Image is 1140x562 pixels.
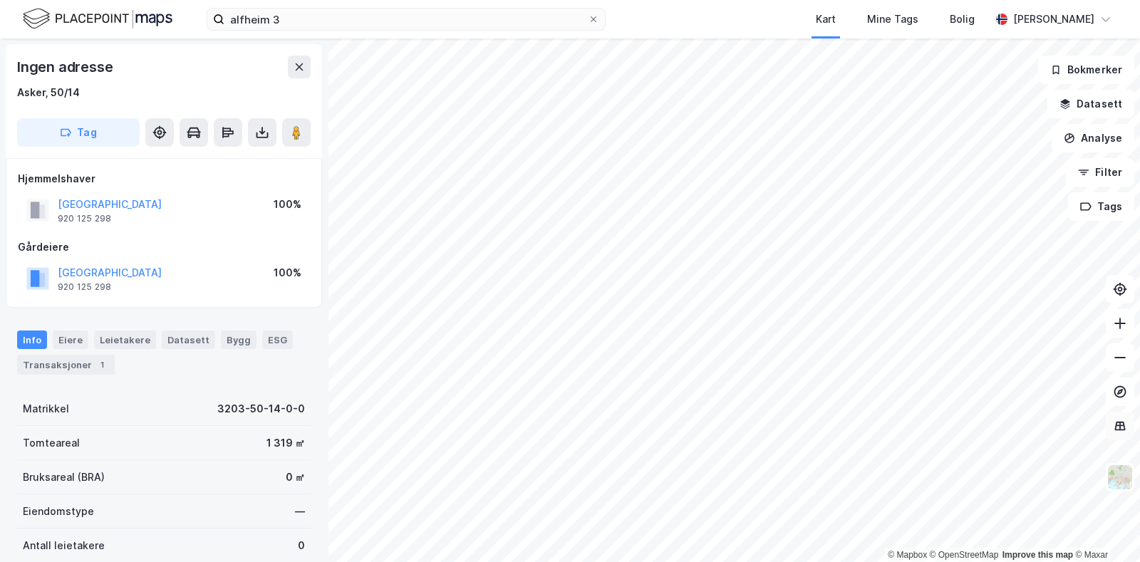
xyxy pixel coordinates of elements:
button: Tags [1068,192,1134,221]
div: Tomteareal [23,434,80,452]
div: — [295,503,305,520]
div: [PERSON_NAME] [1013,11,1094,28]
div: 1 319 ㎡ [266,434,305,452]
iframe: Chat Widget [1069,494,1140,562]
div: 0 ㎡ [286,469,305,486]
button: Filter [1066,158,1134,187]
a: OpenStreetMap [930,550,999,560]
div: Datasett [162,331,215,349]
div: Info [17,331,47,349]
div: Bolig [950,11,975,28]
a: Mapbox [888,550,927,560]
button: Analyse [1052,124,1134,152]
div: Matrikkel [23,400,69,417]
div: 100% [274,196,301,213]
div: ESG [262,331,293,349]
div: 3203-50-14-0-0 [217,400,305,417]
div: Asker, 50/14 [17,84,80,101]
div: Ingen adresse [17,56,115,78]
div: 100% [274,264,301,281]
div: Mine Tags [867,11,918,28]
div: Bygg [221,331,256,349]
div: Kart [816,11,836,28]
button: Datasett [1047,90,1134,118]
div: Antall leietakere [23,537,105,554]
div: 920 125 298 [58,213,111,224]
button: Tag [17,118,140,147]
div: Hjemmelshaver [18,170,310,187]
div: 920 125 298 [58,281,111,293]
div: 1 [95,358,109,372]
div: Gårdeiere [18,239,310,256]
div: Bruksareal (BRA) [23,469,105,486]
div: Eiere [53,331,88,349]
input: Søk på adresse, matrikkel, gårdeiere, leietakere eller personer [224,9,588,30]
img: logo.f888ab2527a4732fd821a326f86c7f29.svg [23,6,172,31]
a: Improve this map [1002,550,1073,560]
button: Bokmerker [1038,56,1134,84]
div: 0 [298,537,305,554]
div: Leietakere [94,331,156,349]
div: Kontrollprogram for chat [1069,494,1140,562]
div: Eiendomstype [23,503,94,520]
img: Z [1107,464,1134,491]
div: Transaksjoner [17,355,115,375]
